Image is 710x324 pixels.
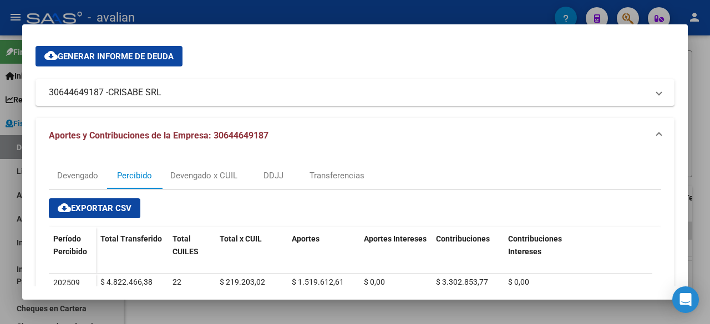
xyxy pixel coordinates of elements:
span: CRISABE SRL [108,86,161,99]
span: Exportar CSV [58,203,131,213]
span: Período Percibido [53,234,87,256]
button: Exportar CSV [49,198,140,218]
span: Aportes y Contribuciones de la Empresa: 30644649187 [49,130,268,141]
mat-icon: cloud_download [44,49,58,62]
button: Generar informe de deuda [35,46,182,66]
span: Contribuciones [436,234,490,243]
datatable-header-cell: Contribuciones Intereses [504,227,576,274]
datatable-header-cell: Aportes Intereses [359,227,432,274]
div: Open Intercom Messenger [672,286,699,313]
div: Transferencias [310,169,364,182]
span: Total CUILES [173,234,199,256]
span: 202509 [53,278,80,287]
datatable-header-cell: Total Transferido [96,227,168,274]
span: $ 3.302.853,77 [436,277,488,286]
mat-panel-title: 30644649187 - [49,86,648,99]
span: $ 4.822.466,38 [100,277,153,286]
span: Generar informe de deuda [58,52,174,61]
datatable-header-cell: Aportes [287,227,359,274]
span: Aportes [292,234,319,243]
span: $ 1.519.612,61 [292,277,344,286]
span: Total Transferido [100,234,162,243]
datatable-header-cell: Total CUILES [168,227,215,274]
span: 22 [173,277,181,286]
button: Organismos Ext. [457,17,536,38]
div: Percibido [117,169,152,182]
datatable-header-cell: Contribuciones [432,227,504,274]
div: DDJJ [263,169,283,182]
span: Total x CUIL [220,234,262,243]
span: $ 0,00 [508,277,529,286]
mat-expansion-panel-header: 30644649187 -CRISABE SRL [35,79,674,106]
div: Devengado x CUIL [170,169,237,182]
datatable-header-cell: Período Percibido [49,227,96,274]
span: Aportes Intereses [364,234,427,243]
span: $ 0,00 [364,277,385,286]
mat-expansion-panel-header: Aportes y Contribuciones de la Empresa: 30644649187 [35,118,674,153]
div: Devengado [57,169,98,182]
span: Contribuciones Intereses [508,234,562,256]
mat-icon: cloud_download [58,201,71,214]
datatable-header-cell: Total x CUIL [215,227,287,274]
span: $ 219.203,02 [220,277,265,286]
